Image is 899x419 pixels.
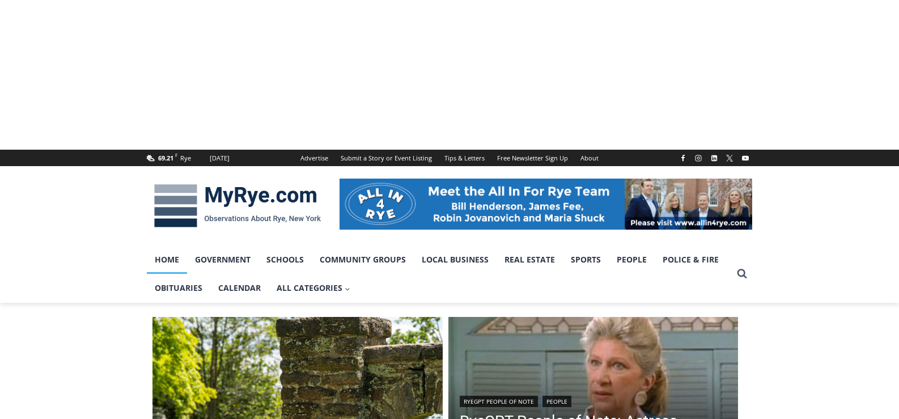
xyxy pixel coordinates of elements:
[542,396,571,407] a: People
[147,246,187,274] a: Home
[692,151,705,165] a: Instagram
[723,151,736,165] a: X
[460,393,727,407] div: |
[340,179,752,230] img: All in for Rye
[258,246,312,274] a: Schools
[655,246,727,274] a: Police & Fire
[147,274,210,302] a: Obituaries
[334,150,438,166] a: Submit a Story or Event Listing
[497,246,563,274] a: Real Estate
[312,246,414,274] a: Community Groups
[147,176,328,235] img: MyRye.com
[414,246,497,274] a: Local Business
[732,264,752,284] button: View Search Form
[147,246,732,303] nav: Primary Navigation
[491,150,574,166] a: Free Newsletter Sign Up
[294,150,334,166] a: Advertise
[187,246,258,274] a: Government
[707,151,721,165] a: Linkedin
[158,154,173,162] span: 69.21
[277,282,350,294] span: All Categories
[609,246,655,274] a: People
[210,153,230,163] div: [DATE]
[574,150,605,166] a: About
[563,246,609,274] a: Sports
[175,152,177,158] span: F
[180,153,191,163] div: Rye
[676,151,690,165] a: Facebook
[739,151,752,165] a: YouTube
[210,274,269,302] a: Calendar
[294,150,605,166] nav: Secondary Navigation
[460,396,538,407] a: RyeGPT People of Note
[269,274,358,302] a: All Categories
[438,150,491,166] a: Tips & Letters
